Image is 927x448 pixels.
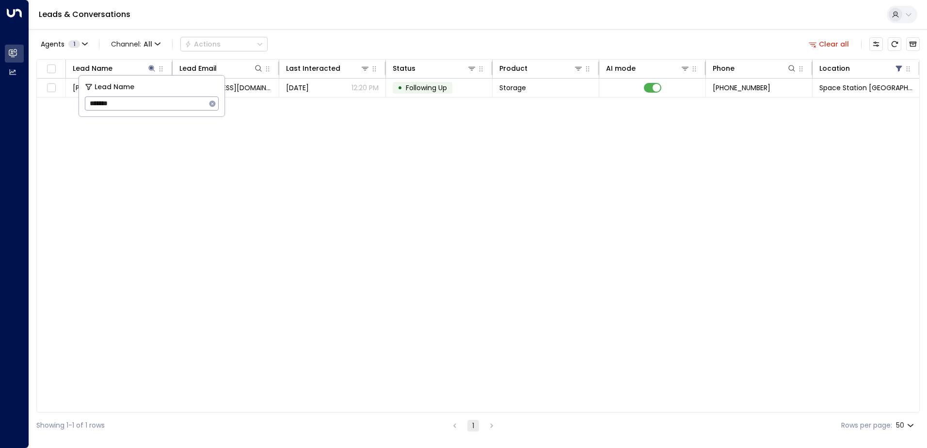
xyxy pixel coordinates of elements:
span: Sep 01, 2025 [286,83,309,93]
div: Status [393,63,477,74]
span: Agents [41,41,64,48]
div: 50 [896,418,916,432]
button: Customize [869,37,883,51]
span: Refresh [888,37,901,51]
button: page 1 [467,420,479,432]
div: Last Interacted [286,63,340,74]
span: Toggle select all [45,63,57,75]
div: Phone [713,63,797,74]
div: Lead Email [179,63,263,74]
button: Agents1 [36,37,91,51]
div: Location [819,63,904,74]
div: Location [819,63,850,74]
div: Phone [713,63,735,74]
span: Storage [499,83,526,93]
span: Space Station Doncaster [819,83,912,93]
span: Selwoodmandy@yahoo.com [179,83,272,93]
div: Actions [185,40,221,48]
div: Showing 1-1 of 1 rows [36,420,105,431]
span: All [144,40,152,48]
div: Lead Email [179,63,217,74]
div: Last Interacted [286,63,370,74]
div: • [398,80,402,96]
span: Mandy Selwood [73,83,126,93]
a: Leads & Conversations [39,9,130,20]
label: Rows per page: [841,420,892,431]
button: Clear all [805,37,853,51]
div: Product [499,63,527,74]
div: AI mode [606,63,690,74]
button: Actions [180,37,268,51]
span: 1 [68,40,80,48]
span: Lead Name [95,81,134,93]
div: AI mode [606,63,636,74]
span: Following Up [406,83,447,93]
span: Channel: [107,37,164,51]
button: Channel:All [107,37,164,51]
span: Toggle select row [45,82,57,94]
div: Lead Name [73,63,157,74]
p: 12:20 PM [352,83,379,93]
div: Lead Name [73,63,112,74]
span: +447393607546 [713,83,770,93]
div: Status [393,63,416,74]
div: Button group with a nested menu [180,37,268,51]
button: Archived Leads [906,37,920,51]
div: Product [499,63,583,74]
nav: pagination navigation [448,419,498,432]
